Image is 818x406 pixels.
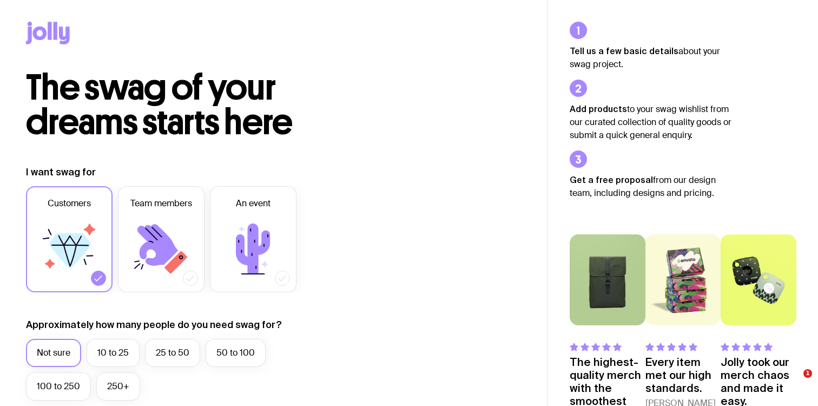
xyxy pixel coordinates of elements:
strong: Get a free proposal [570,175,653,185]
p: Every item met our high standards. [645,356,721,395]
label: 10 to 25 [87,339,140,367]
p: to your swag wishlist from our curated collection of quality goods or submit a quick general enqu... [570,102,732,142]
label: I want swag for [26,166,96,179]
p: about your swag project. [570,44,732,71]
span: The swag of your dreams starts here [26,66,293,143]
label: 50 to 100 [206,339,266,367]
label: 100 to 250 [26,372,91,401]
strong: Add products [570,104,627,114]
p: from our design team, including designs and pricing. [570,173,732,200]
span: An event [236,197,271,210]
label: Approximately how many people do you need swag for? [26,318,282,331]
span: 1 [803,369,812,378]
label: Not sure [26,339,81,367]
label: 25 to 50 [145,339,200,367]
iframe: Intercom live chat [781,369,807,395]
label: 250+ [96,372,140,401]
span: Team members [130,197,192,210]
strong: Tell us a few basic details [570,46,678,56]
span: Customers [48,197,91,210]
